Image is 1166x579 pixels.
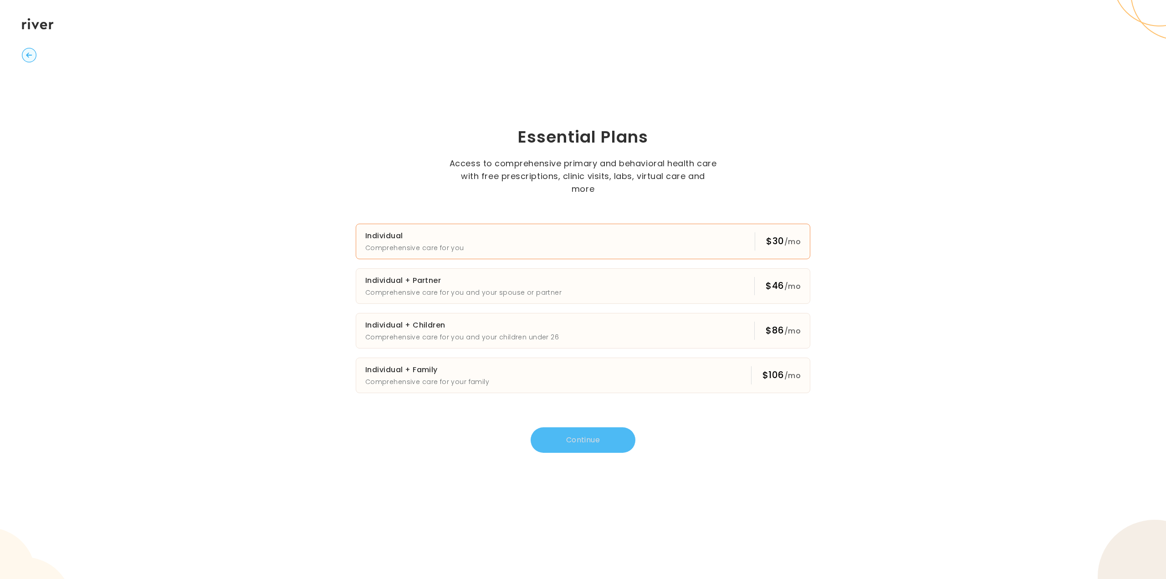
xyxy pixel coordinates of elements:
[531,427,635,453] button: Continue
[356,224,810,259] button: IndividualComprehensive care for you$30/mo
[356,313,810,348] button: Individual + ChildrenComprehensive care for you and your children under 26$86/mo
[365,376,489,387] p: Comprehensive care for your family
[784,236,801,247] span: /mo
[766,279,801,293] div: $46
[766,324,801,338] div: $86
[356,268,810,304] button: Individual + PartnerComprehensive care for you and your spouse or partner$46/mo
[762,369,801,382] div: $106
[299,126,867,148] h1: Essential Plans
[365,287,562,298] p: Comprehensive care for you and your spouse or partner
[365,332,559,343] p: Comprehensive care for you and your children under 26
[449,157,717,195] p: Access to comprehensive primary and behavioral health care with free prescriptions, clinic visits...
[365,319,559,332] h3: Individual + Children
[784,370,801,381] span: /mo
[365,274,562,287] h3: Individual + Partner
[365,242,464,253] p: Comprehensive care for you
[356,358,810,393] button: Individual + FamilyComprehensive care for your family$106/mo
[784,281,801,292] span: /mo
[784,326,801,336] span: /mo
[766,235,801,248] div: $30
[365,364,489,376] h3: Individual + Family
[365,230,464,242] h3: Individual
